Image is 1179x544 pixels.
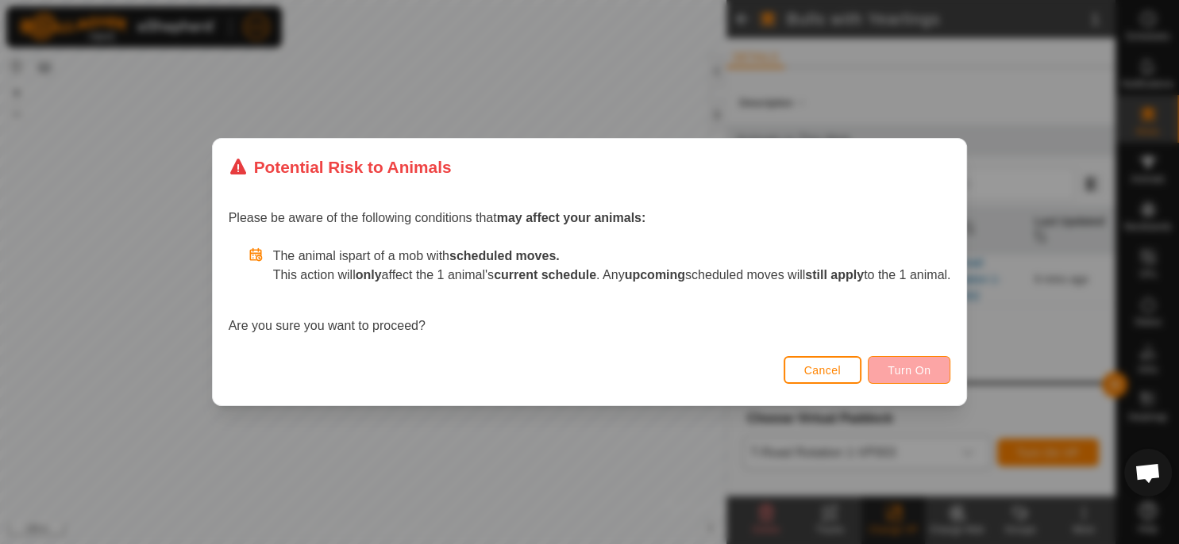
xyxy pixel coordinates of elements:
[273,247,951,266] p: The animal is
[625,268,685,282] strong: upcoming
[229,211,646,224] span: Please be aware of the following conditions that
[273,266,951,285] p: This action will affect the 1 animal's . Any scheduled moves will to the 1 animal.
[349,249,560,262] span: part of a mob with
[804,364,842,377] span: Cancel
[805,268,864,282] strong: still apply
[868,356,950,384] button: Turn On
[229,247,951,335] div: Are you sure you want to proceed?
[356,268,382,282] strong: only
[784,356,862,384] button: Cancel
[1124,449,1172,496] div: Open chat
[497,211,646,224] strong: may affect your animals:
[229,155,452,179] div: Potential Risk to Animals
[449,249,560,262] strong: scheduled moves.
[494,268,596,282] strong: current schedule
[888,364,930,377] span: Turn On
